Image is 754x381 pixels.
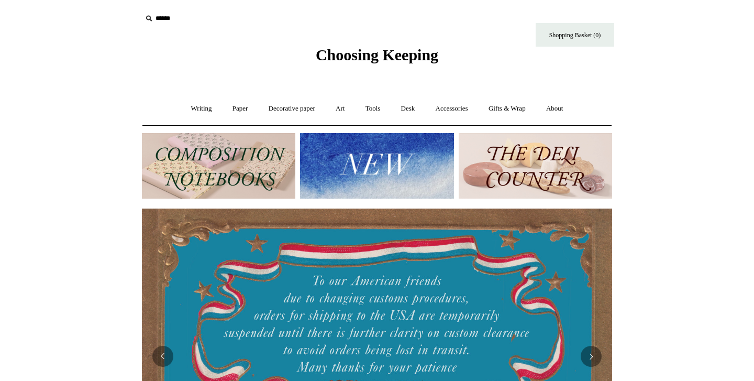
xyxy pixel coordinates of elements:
[316,46,438,63] span: Choosing Keeping
[152,346,173,367] button: Previous
[259,95,325,123] a: Decorative paper
[326,95,354,123] a: Art
[479,95,535,123] a: Gifts & Wrap
[426,95,478,123] a: Accessories
[142,133,295,199] img: 202302 Composition ledgers.jpg__PID:69722ee6-fa44-49dd-a067-31375e5d54ec
[536,23,614,47] a: Shopping Basket (0)
[537,95,573,123] a: About
[459,133,612,199] img: The Deli Counter
[392,95,425,123] a: Desk
[300,133,453,199] img: New.jpg__PID:f73bdf93-380a-4a35-bcfe-7823039498e1
[182,95,221,123] a: Writing
[581,346,602,367] button: Next
[356,95,390,123] a: Tools
[223,95,258,123] a: Paper
[316,55,438,62] a: Choosing Keeping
